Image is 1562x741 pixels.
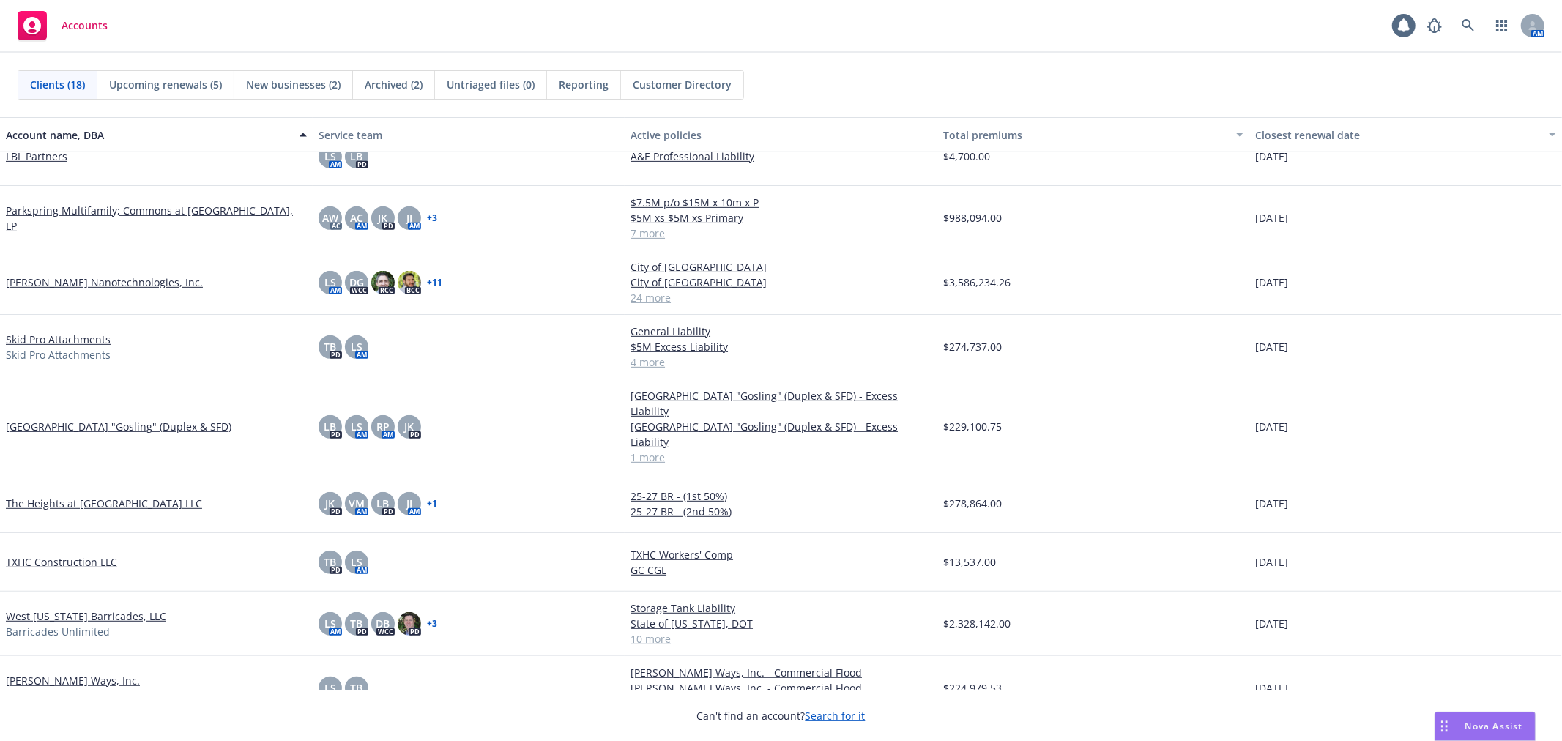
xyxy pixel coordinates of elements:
[1255,275,1288,290] span: [DATE]
[1465,720,1523,732] span: Nova Assist
[943,616,1011,631] span: $2,328,142.00
[1255,496,1288,511] span: [DATE]
[246,77,341,92] span: New businesses (2)
[631,324,931,339] a: General Liability
[1249,117,1562,152] button: Closest renewal date
[349,496,365,511] span: VM
[351,419,362,434] span: LS
[631,290,931,305] a: 24 more
[1255,127,1540,143] div: Closest renewal date
[6,275,203,290] a: [PERSON_NAME] Nanotechnologies, Inc.
[350,149,362,164] span: LB
[631,339,931,354] a: $5M Excess Liability
[427,214,437,223] a: + 3
[631,488,931,504] a: 25-27 BR - (1st 50%)
[631,388,931,419] a: [GEOGRAPHIC_DATA] "Gosling" (Duplex & SFD) - Excess Liability
[943,210,1002,226] span: $988,094.00
[943,554,996,570] span: $13,537.00
[1255,210,1288,226] span: [DATE]
[559,77,609,92] span: Reporting
[6,624,110,639] span: Barricades Unlimited
[6,688,86,704] span: French Cowboys
[1255,680,1288,696] span: [DATE]
[6,203,307,234] a: Parkspring Multifamily; Commons at [GEOGRAPHIC_DATA], LP
[324,419,336,434] span: LB
[30,77,85,92] span: Clients (18)
[6,149,67,164] a: LBL Partners
[322,210,338,226] span: AW
[631,600,931,616] a: Storage Tank Liability
[324,680,336,696] span: LS
[1255,149,1288,164] span: [DATE]
[631,562,931,578] a: GC CGL
[6,127,291,143] div: Account name, DBA
[350,210,363,226] span: AC
[1435,712,1536,741] button: Nova Assist
[406,210,412,226] span: JJ
[631,226,931,241] a: 7 more
[943,275,1011,290] span: $3,586,234.26
[6,608,166,624] a: West [US_STATE] Barricades, LLC
[376,616,390,631] span: DB
[1255,419,1288,434] span: [DATE]
[631,275,931,290] a: City of [GEOGRAPHIC_DATA]
[427,278,442,287] a: + 11
[1487,11,1517,40] a: Switch app
[631,616,931,631] a: State of [US_STATE], DOT
[1420,11,1449,40] a: Report a Bug
[631,259,931,275] a: City of [GEOGRAPHIC_DATA]
[943,419,1002,434] span: $229,100.75
[631,149,931,164] a: A&E Professional Liability
[631,195,931,210] a: $7.5M p/o $15M x 10m x P
[631,665,931,680] a: [PERSON_NAME] Ways, Inc. - Commercial Flood
[1255,554,1288,570] span: [DATE]
[365,77,423,92] span: Archived (2)
[1435,712,1454,740] div: Drag to move
[943,127,1228,143] div: Total premiums
[1255,339,1288,354] span: [DATE]
[6,554,117,570] a: TXHC Construction LLC
[1255,616,1288,631] span: [DATE]
[625,117,937,152] button: Active policies
[371,271,395,294] img: photo
[6,347,111,362] span: Skid Pro Attachments
[324,149,336,164] span: LS
[631,504,931,519] a: 25-27 BR - (2nd 50%)
[631,450,931,465] a: 1 more
[325,496,335,511] span: JK
[447,77,535,92] span: Untriaged files (0)
[943,496,1002,511] span: $278,864.00
[406,496,412,511] span: JJ
[351,554,362,570] span: LS
[398,271,421,294] img: photo
[427,499,437,508] a: + 1
[1454,11,1483,40] a: Search
[631,127,931,143] div: Active policies
[324,339,336,354] span: TB
[943,339,1002,354] span: $274,737.00
[631,210,931,226] a: $5M xs $5M xs Primary
[349,275,364,290] span: DG
[633,77,732,92] span: Customer Directory
[319,127,620,143] div: Service team
[324,275,336,290] span: LS
[943,680,1002,696] span: $224,979.53
[631,419,931,450] a: [GEOGRAPHIC_DATA] "Gosling" (Duplex & SFD) - Excess Liability
[376,419,390,434] span: RP
[313,117,625,152] button: Service team
[404,419,414,434] span: JK
[806,709,866,723] a: Search for it
[324,554,336,570] span: TB
[631,547,931,562] a: TXHC Workers' Comp
[351,339,362,354] span: LS
[324,616,336,631] span: LS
